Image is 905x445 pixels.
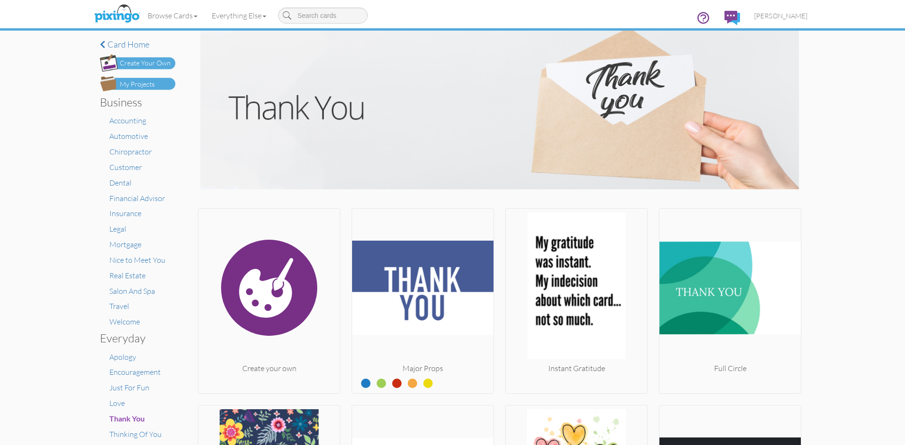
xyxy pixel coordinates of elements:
a: Welcome [109,317,140,326]
a: Mortgage [109,240,141,249]
input: Search cards [278,8,368,24]
img: 20250812-230729-7c73d45fd043-250.jpg [659,212,801,363]
div: My Projects [120,80,155,89]
a: Chiropractor [109,147,152,156]
h3: Business [100,96,168,108]
img: 20250716-161921-cab435a0583f-250.jpg [352,212,494,363]
img: create-own-button.png [100,54,175,72]
a: Card home [100,40,175,49]
img: 20250730-190331-2a68eda0103b-250.png [506,212,647,363]
a: Dental [109,178,132,187]
span: [PERSON_NAME] [754,12,807,20]
a: [PERSON_NAME] [747,4,814,28]
a: Accounting [109,116,146,125]
img: comments.svg [724,11,740,25]
a: Everything Else [205,4,273,27]
div: Full Circle [659,363,801,374]
div: Create Your Own [120,58,171,68]
div: Instant Gratitude [506,363,647,374]
a: Nice to Meet You [109,255,165,265]
img: thank-you.jpg [200,31,798,189]
img: create.svg [198,212,340,363]
a: Love [109,398,125,408]
h3: Everyday [100,332,168,344]
a: Thinking Of You [109,429,162,439]
img: pixingo logo [92,2,142,26]
a: Financial Advisor [109,194,165,203]
a: Customer [109,162,142,172]
span: Thank You [109,414,145,423]
a: Thank You [109,414,145,423]
a: Browse Cards [140,4,205,27]
a: Automotive [109,131,148,141]
a: Salon And Spa [109,286,155,296]
a: Travel [109,301,129,311]
div: Major Props [352,363,494,374]
a: Real Estate [109,271,146,280]
a: Apology [109,352,136,362]
a: Encouragement [109,367,161,377]
div: Create your own [198,363,340,374]
img: my-projects-button.png [100,76,175,91]
a: Legal [109,224,126,234]
a: Insurance [109,209,141,218]
a: Just For Fun [109,383,149,392]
